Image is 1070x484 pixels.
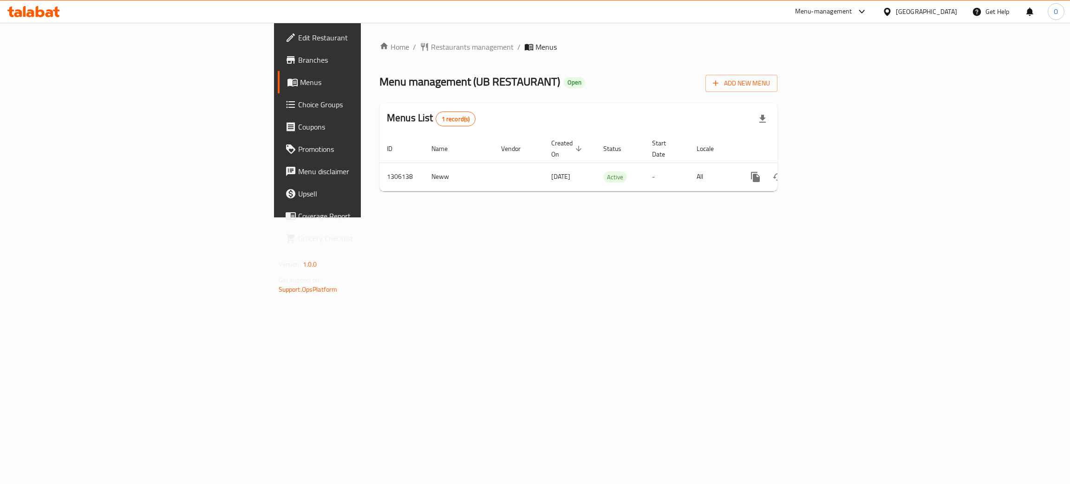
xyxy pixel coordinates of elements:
td: Neww [424,163,494,191]
span: Add New Menu [713,78,770,89]
span: Menus [535,41,557,52]
span: 1 record(s) [436,115,476,124]
a: Promotions [278,138,453,160]
a: Support.OpsPlatform [279,283,338,295]
div: Active [603,171,627,183]
span: Upsell [298,188,445,199]
span: Menus [300,77,445,88]
a: Coverage Report [278,205,453,227]
span: Locale [697,143,726,154]
span: Get support on: [279,274,321,286]
a: Grocery Checklist [278,227,453,249]
a: Menus [278,71,453,93]
a: Choice Groups [278,93,453,116]
li: / [517,41,521,52]
span: Coverage Report [298,210,445,222]
a: Edit Restaurant [278,26,453,49]
nav: breadcrumb [379,41,777,52]
div: Open [564,77,585,88]
a: Upsell [278,183,453,205]
button: Add New Menu [705,75,777,92]
td: - [645,163,689,191]
a: Menu disclaimer [278,160,453,183]
span: Name [431,143,460,154]
span: [DATE] [551,170,570,183]
td: All [689,163,737,191]
span: Restaurants management [431,41,514,52]
button: more [744,166,767,188]
a: Branches [278,49,453,71]
span: Status [603,143,633,154]
a: Restaurants management [420,41,514,52]
th: Actions [737,135,841,163]
table: enhanced table [379,135,841,191]
span: Open [564,78,585,86]
h2: Menus List [387,111,476,126]
span: Choice Groups [298,99,445,110]
span: 1.0.0 [303,258,317,270]
span: Version: [279,258,301,270]
a: Coupons [278,116,453,138]
div: Menu-management [795,6,852,17]
div: Export file [751,108,774,130]
span: Active [603,172,627,183]
span: Edit Restaurant [298,32,445,43]
button: Change Status [767,166,789,188]
span: Vendor [501,143,533,154]
span: Menu management ( UB RESTAURANT ) [379,71,560,92]
span: ID [387,143,405,154]
span: O [1054,7,1058,17]
span: Menu disclaimer [298,166,445,177]
span: Coupons [298,121,445,132]
div: Total records count [436,111,476,126]
span: Grocery Checklist [298,233,445,244]
span: Start Date [652,137,678,160]
span: Branches [298,54,445,65]
span: Promotions [298,144,445,155]
div: [GEOGRAPHIC_DATA] [896,7,957,17]
span: Created On [551,137,585,160]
